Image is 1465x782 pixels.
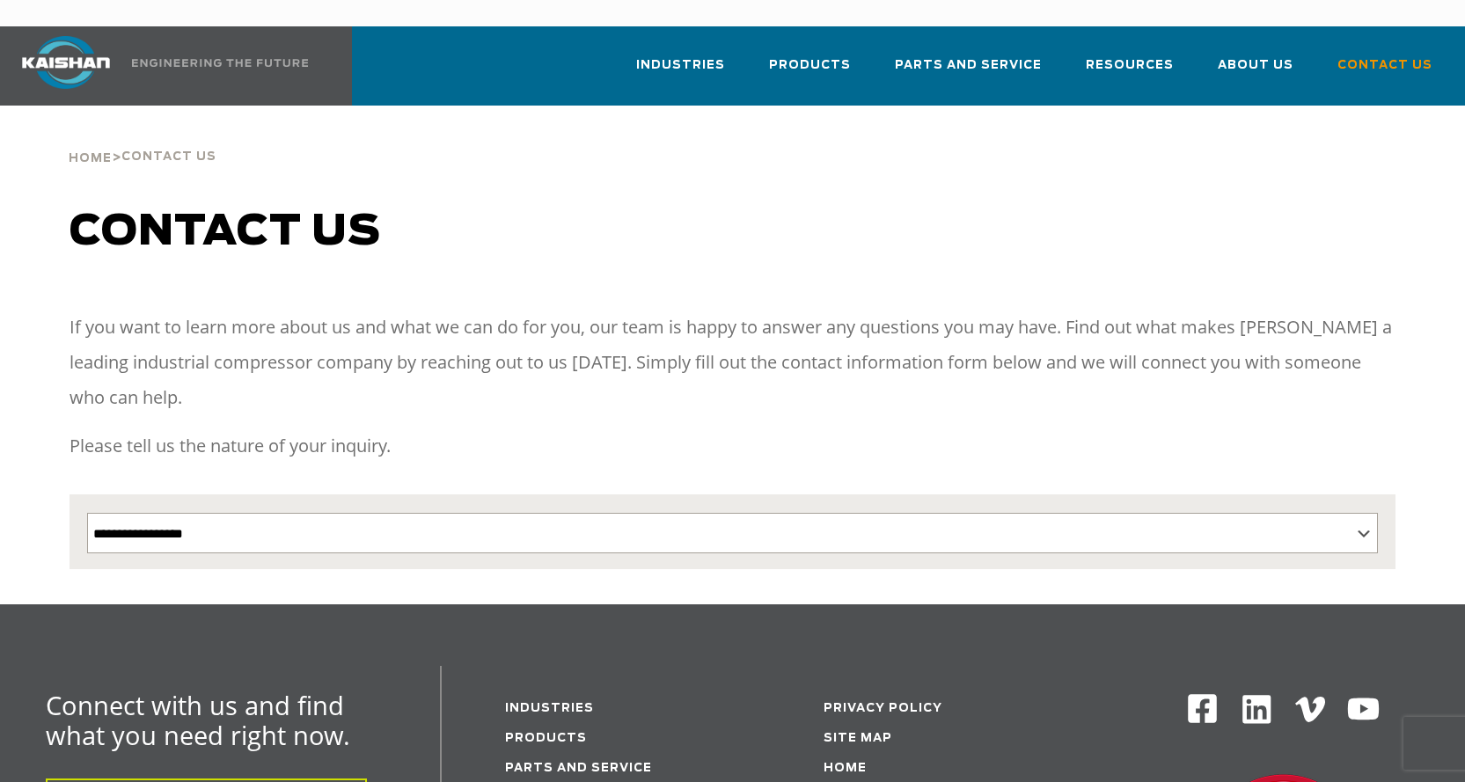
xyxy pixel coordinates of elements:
span: Industries [636,55,725,76]
a: Privacy Policy [824,703,942,714]
img: Engineering the future [132,59,308,67]
a: Products [769,42,851,102]
a: Resources [1086,42,1174,102]
img: Linkedin [1240,692,1274,727]
a: Industries [636,42,725,102]
span: Contact us [70,211,381,253]
span: Products [769,55,851,76]
span: Connect with us and find what you need right now. [46,688,350,752]
span: Parts and Service [895,55,1042,76]
a: Products [505,733,587,744]
p: If you want to learn more about us and what we can do for you, our team is happy to answer any qu... [70,310,1396,415]
p: Please tell us the nature of your inquiry. [70,428,1396,464]
a: Contact Us [1337,42,1432,102]
img: Vimeo [1295,697,1325,722]
a: Parts and Service [895,42,1042,102]
span: Contact Us [1337,55,1432,76]
a: About Us [1218,42,1293,102]
span: Home [69,153,112,164]
div: > [69,106,216,172]
a: Home [824,763,867,774]
a: Parts and service [505,763,652,774]
span: Resources [1086,55,1174,76]
img: Facebook [1186,692,1219,725]
a: Industries [505,703,594,714]
a: Home [69,150,112,165]
a: Site Map [824,733,892,744]
img: Youtube [1346,692,1381,727]
span: About Us [1218,55,1293,76]
span: Contact Us [121,151,216,163]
